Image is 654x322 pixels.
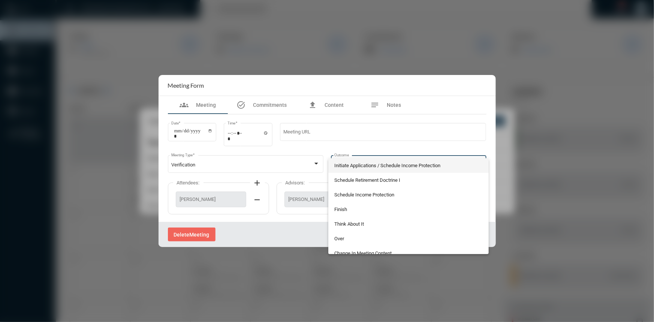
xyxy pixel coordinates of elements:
span: Think About It [334,217,483,231]
span: Initiate Applications / Schedule Income Protection [334,158,483,173]
span: Finish [334,202,483,217]
span: Change In Meeting Content [334,246,483,261]
span: Schedule Income Protection [334,187,483,202]
span: Over [334,231,483,246]
span: Schedule Retirement Doctrine I [334,173,483,187]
